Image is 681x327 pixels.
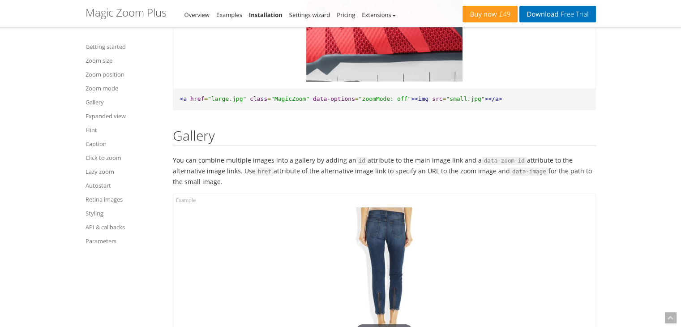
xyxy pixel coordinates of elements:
a: Expanded view [86,111,162,121]
a: Click to zoom [86,152,162,163]
span: src [432,95,442,102]
a: Overview [184,11,210,19]
a: Zoom mode [86,83,162,94]
a: Parameters [86,236,162,246]
span: href [190,95,204,102]
a: Extensions [362,11,395,19]
span: <a [180,95,187,102]
span: "small.jpg" [446,95,484,102]
a: Pricing [337,11,355,19]
a: Lazy zoom [86,166,162,177]
span: "MagicZoom" [271,95,309,102]
a: Retina images [86,194,162,205]
code: id [356,157,368,165]
span: = [267,95,271,102]
span: data-options [313,95,355,102]
code: href [256,168,274,176]
a: Settings wizard [289,11,330,19]
a: Styling [86,208,162,219]
a: Installation [249,11,283,19]
h1: Magic Zoom Plus [86,7,167,18]
a: Buy now£49 [463,6,518,22]
span: = [355,95,359,102]
span: "large.jpg" [208,95,246,102]
span: ><img [411,95,428,102]
span: ></a> [484,95,502,102]
a: Zoom size [86,55,162,66]
span: = [443,95,446,102]
span: £49 [497,11,511,18]
a: Gallery [86,97,162,108]
h2: Gallery [173,128,596,146]
span: class [250,95,267,102]
a: Examples [216,11,242,19]
span: Free Trial [558,11,588,18]
a: Zoom position [86,69,162,80]
a: Caption [86,138,162,149]
a: API & callbacks [86,222,162,232]
code: data-zoom-id [482,157,527,165]
span: = [204,95,208,102]
a: Hint [86,125,162,135]
a: Autostart [86,180,162,191]
code: data-image [510,168,548,176]
span: "zoomMode: off" [359,95,411,102]
a: Getting started [86,41,162,52]
a: DownloadFree Trial [519,6,595,22]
